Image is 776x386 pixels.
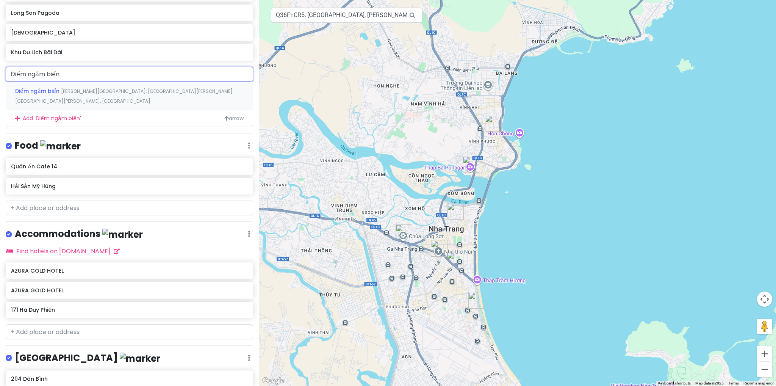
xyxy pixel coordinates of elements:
h6: Long Son Pagoda [11,9,247,16]
input: Search a place [271,8,422,23]
button: Drag Pegman onto the map to open Street View [757,319,772,334]
a: Terms (opens in new tab) [728,381,739,385]
input: + Add place or address [6,67,253,82]
button: Zoom out [757,362,772,377]
span: Điểm ngắm biển [15,87,61,95]
div: Hòn Chồng [485,115,502,132]
div: Add ' Điểm ngắm biển ' [6,110,253,127]
h6: Hải Sản Mỹ Hùng [11,183,247,190]
span: [PERSON_NAME][GEOGRAPHIC_DATA], [GEOGRAPHIC_DATA][PERSON_NAME][GEOGRAPHIC_DATA][PERSON_NAME], [GE... [15,88,233,104]
div: Mountain Church [431,240,447,257]
h4: [GEOGRAPHIC_DATA] [15,352,160,364]
button: Keyboard shortcuts [658,381,691,386]
h6: 171 Hà Duy Phiên [11,306,247,313]
div: Po Nagar Temple [463,156,479,173]
img: marker [40,140,81,152]
h6: [DEMOGRAPHIC_DATA] [11,29,247,36]
h6: Quán Ăn Cafe 14 [11,163,247,170]
img: marker [102,229,143,240]
input: + Add place or address [6,324,253,339]
h6: AZURA GOLD HOTEL [11,287,247,294]
div: AZURA GOLD HOTEL [468,292,485,309]
h6: Khu Du Lịch Bãi Dài [11,49,247,56]
a: Report a map error [743,381,774,385]
div: Bac Thanh Church [447,252,463,268]
div: Long Son Pagoda [396,224,412,241]
img: Google [261,376,286,386]
span: arrow [224,114,244,122]
div: Dam Market [447,203,464,220]
h6: AZURA GOLD HOTEL [11,267,247,274]
a: Find hotels on [DOMAIN_NAME] [6,247,120,256]
h4: Accommodations [15,228,143,240]
input: + Add place or address [6,201,253,216]
h6: 204 Dân Bình [11,375,247,382]
button: Zoom in [757,346,772,361]
h4: Food [15,140,81,152]
span: Map data ©2025 [695,381,724,385]
a: Open this area in Google Maps (opens a new window) [261,376,286,386]
img: marker [120,353,160,364]
button: Map camera controls [757,292,772,307]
